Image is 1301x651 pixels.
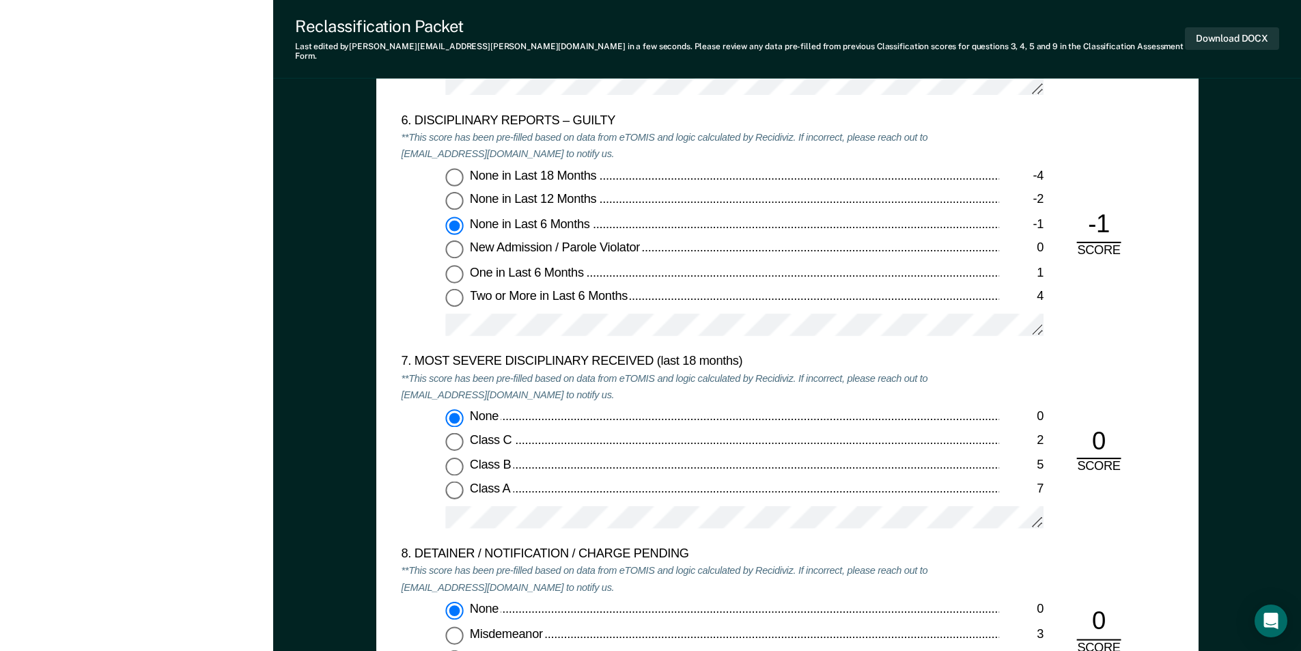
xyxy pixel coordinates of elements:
[999,482,1044,499] div: 7
[999,602,1044,618] div: 0
[445,168,463,186] input: None in Last 18 Months-4
[1065,460,1132,476] div: SCORE
[1185,27,1279,50] button: Download DOCX
[445,602,463,620] input: None0
[999,434,1044,450] div: 2
[628,42,690,51] span: in a few seconds
[469,482,512,496] span: Class A
[469,602,501,615] span: None
[1065,243,1132,259] div: SCORE
[445,241,463,259] input: New Admission / Parole Violator0
[1255,605,1287,637] div: Open Intercom Messenger
[1076,606,1121,639] div: 0
[999,168,1044,184] div: -4
[469,626,545,640] span: Misdemeanor
[469,458,513,471] span: Class B
[469,168,598,182] span: None in Last 18 Months
[999,290,1044,306] div: 4
[469,217,591,230] span: None in Last 6 Months
[295,42,1185,61] div: Last edited by [PERSON_NAME][EMAIL_ADDRESS][PERSON_NAME][DOMAIN_NAME] . Please review any data pr...
[469,193,598,206] span: None in Last 12 Months
[401,355,999,371] div: 7. MOST SEVERE DISCIPLINARY RECEIVED (last 18 months)
[445,193,463,210] input: None in Last 12 Months-2
[1076,426,1121,459] div: 0
[445,434,463,452] input: Class C2
[401,372,927,401] em: **This score has been pre-filled based on data from eTOMIS and logic calculated by Recidiviz. If ...
[999,193,1044,209] div: -2
[445,290,463,307] input: Two or More in Last 6 Months4
[999,458,1044,474] div: 5
[999,217,1044,233] div: -1
[445,458,463,475] input: Class B5
[445,265,463,283] input: One in Last 6 Months1
[401,547,999,564] div: 8. DETAINER / NOTIFICATION / CHARGE PENDING
[445,409,463,427] input: None0
[469,241,642,255] span: New Admission / Parole Violator
[445,626,463,644] input: Misdemeanor3
[401,565,927,594] em: **This score has been pre-filled based on data from eTOMIS and logic calculated by Recidiviz. If ...
[469,265,586,279] span: One in Last 6 Months
[295,16,1185,36] div: Reclassification Packet
[401,131,927,160] em: **This score has been pre-filled based on data from eTOMIS and logic calculated by Recidiviz. If ...
[469,434,514,447] span: Class C
[445,217,463,234] input: None in Last 6 Months-1
[999,241,1044,258] div: 0
[1076,209,1121,243] div: -1
[469,290,630,303] span: Two or More in Last 6 Months
[469,409,501,423] span: None
[999,409,1044,426] div: 0
[999,626,1044,643] div: 3
[445,482,463,500] input: Class A7
[401,113,999,130] div: 6. DISCIPLINARY REPORTS – GUILTY
[999,265,1044,281] div: 1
